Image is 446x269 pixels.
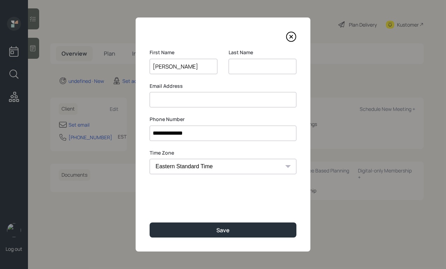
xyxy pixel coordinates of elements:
[150,83,296,90] label: Email Address
[229,49,296,56] label: Last Name
[150,149,296,156] label: Time Zone
[150,116,296,123] label: Phone Number
[150,49,217,56] label: First Name
[216,226,230,234] div: Save
[150,222,296,238] button: Save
